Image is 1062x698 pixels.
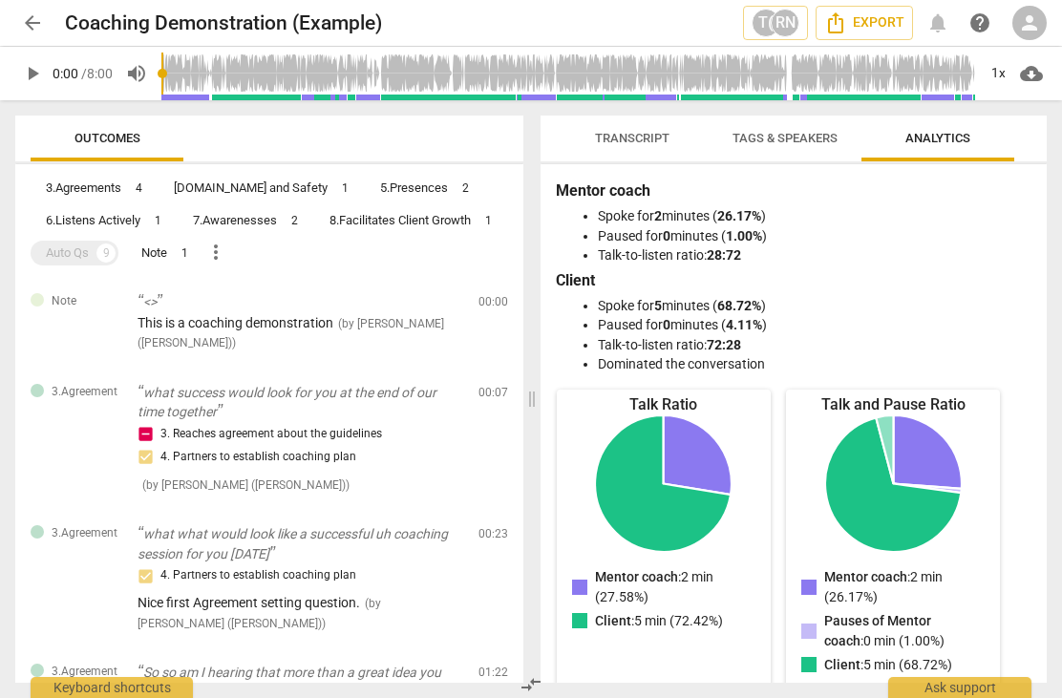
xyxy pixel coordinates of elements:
[888,677,1031,698] div: Ask support
[478,211,498,230] div: 1
[598,245,1028,265] li: Talk-to-listen ratio:
[963,6,997,40] a: Help
[15,56,50,91] button: Play
[556,181,650,200] b: Mentor coach
[556,271,595,289] b: Client
[595,131,669,145] span: Transcript
[968,11,991,34] span: help
[598,296,1028,316] li: Spoke for minutes ( )
[74,131,140,145] span: Outcomes
[824,655,952,675] p: : 5 min (68.72%)
[824,567,977,606] p: : 2 min (26.17%)
[142,478,350,492] span: ( by [PERSON_NAME] ([PERSON_NAME]) )
[175,243,194,263] div: 1
[654,298,662,313] b: 5
[595,611,723,631] p: : 5 min (72.42%)
[46,243,89,263] div: Auto Qs
[21,11,44,34] span: arrow_back
[726,228,762,243] b: 1.00%
[138,383,463,422] p: what success would look for you at the end of our time together
[520,673,542,696] span: compare_arrows
[733,131,838,145] span: Tags & Speakers
[717,298,761,313] b: 68.72%
[52,525,117,541] span: 3.Agreement
[204,241,227,264] span: more_vert
[707,247,741,263] b: 28:72
[786,393,1000,415] div: Talk and Pause Ratio
[52,384,117,400] span: 3.Agreement
[478,385,508,401] span: 00:07
[456,179,475,198] div: 2
[598,206,1028,226] li: Spoke for minutes ( )
[771,9,799,37] div: RN
[663,228,670,243] b: 0
[980,58,1016,89] div: 1x
[478,294,508,310] span: 00:00
[329,211,471,230] div: 8.Facilitates Client Growth
[595,613,631,628] span: Client
[335,179,354,198] div: 1
[193,211,277,230] div: 7.Awarenesses
[717,208,761,223] b: 26.17%
[141,243,167,263] div: Note
[595,569,678,584] span: Mentor coach
[148,211,167,230] div: 1
[46,211,140,230] div: 6.Listens Actively
[478,526,508,542] span: 00:23
[21,62,44,85] span: play_arrow
[726,317,762,332] b: 4.11%
[824,682,924,697] span: Pauses of Client
[595,567,748,606] p: : 2 min (27.58%)
[138,524,463,563] p: what what would look like a successful uh coaching session for you [DATE]
[81,66,113,81] span: / 8:00
[816,6,913,40] button: Export
[174,179,328,198] div: [DOMAIN_NAME] and Safety
[65,11,382,35] h2: Coaching Demonstration (Example)
[598,354,1028,374] li: Dominated the conversation
[598,315,1028,335] li: Paused for minutes ( )
[380,179,448,198] div: 5.Presences
[557,393,771,415] div: Talk Ratio
[52,664,117,680] span: 3.Agreement
[138,315,333,330] span: This is a coaching demonstration
[905,131,970,145] span: Analytics
[654,208,662,223] b: 2
[129,179,148,198] div: 4
[824,611,977,650] p: : 0 min (1.00%)
[96,243,116,263] div: 9
[119,56,154,91] button: Volume
[598,226,1028,246] li: Paused for minutes ( )
[752,9,780,37] div: T(
[478,665,508,681] span: 01:22
[824,11,904,34] span: Export
[285,211,304,230] div: 2
[46,179,121,198] div: 3.Agreements
[1018,11,1041,34] span: person
[52,293,76,309] span: Note
[1020,62,1043,85] span: cloud_download
[53,66,78,81] span: 0:00
[138,595,360,610] span: Nice first Agreement setting question.
[663,317,670,332] b: 0
[707,337,741,352] b: 72:28
[824,613,931,648] span: Pauses of Mentor coach
[743,6,808,40] button: T(RN
[824,569,907,584] span: Mentor coach
[138,597,381,630] span: ( by [PERSON_NAME] ([PERSON_NAME]) )
[598,335,1028,355] li: Talk-to-listen ratio:
[125,62,148,85] span: volume_up
[138,292,463,312] p: <>
[31,677,193,698] div: Keyboard shortcuts
[824,657,860,672] span: Client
